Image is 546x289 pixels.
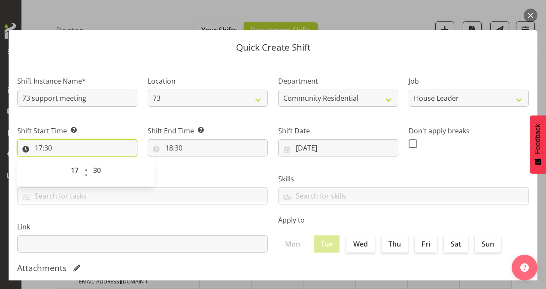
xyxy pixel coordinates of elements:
label: Skills [278,174,529,184]
h5: Attachments [17,263,67,273]
label: Job [409,76,529,86]
input: Search for skills [279,189,528,202]
label: Shift Date [278,126,398,136]
label: Apply to [278,215,529,225]
input: Click to select... [278,139,398,157]
span: Feedback [534,124,542,154]
label: Shift Instance Name* [17,76,137,86]
p: Quick Create Shift [17,43,529,52]
label: Department [278,76,398,86]
span: : [85,162,88,183]
input: Click to select... [148,139,268,157]
label: Thu [382,235,408,253]
label: Wed [346,235,375,253]
label: Fri [415,235,437,253]
label: Shift Start Time [17,126,137,136]
label: Link [17,222,268,232]
button: Feedback - Show survey [530,115,546,174]
label: Mon [278,235,307,253]
input: Click to select... [17,139,137,157]
label: Sat [444,235,468,253]
input: Search for tasks [18,189,267,202]
label: Sun [475,235,501,253]
label: Shift End Time [148,126,268,136]
input: Shift Instance Name [17,90,137,107]
label: Don't apply breaks [409,126,529,136]
img: help-xxl-2.png [520,263,529,272]
label: Location [148,76,268,86]
label: Tue [314,235,340,253]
